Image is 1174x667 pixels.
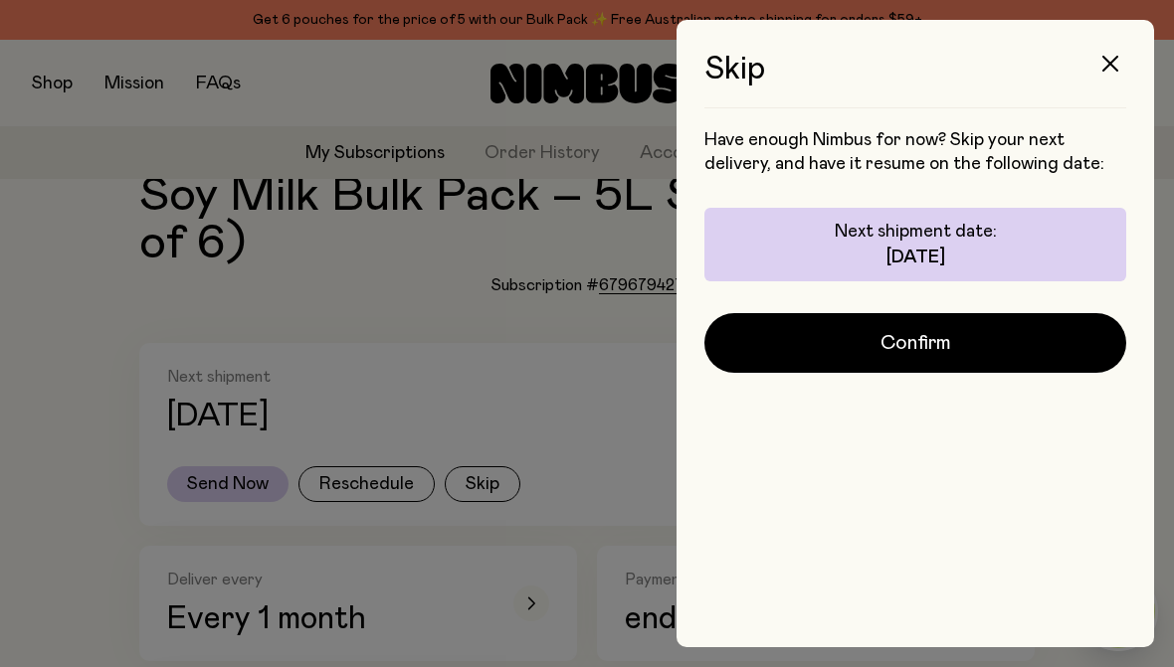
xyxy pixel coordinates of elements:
[704,52,1126,108] h3: Skip
[835,220,997,244] p: Next shipment date:
[704,128,1126,176] p: Have enough Nimbus for now? Skip your next delivery, and have it resume on the following date:
[886,246,945,269] p: [DATE]
[704,313,1126,373] button: Confirm
[880,329,951,357] span: Confirm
